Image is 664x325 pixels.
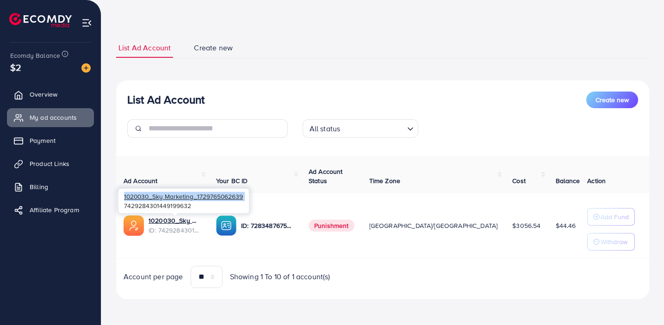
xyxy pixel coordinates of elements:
[586,92,638,108] button: Create new
[30,159,69,168] span: Product Links
[241,220,294,231] p: ID: 7283487675913502721
[596,95,629,104] span: Create new
[369,176,400,185] span: Time Zone
[601,211,629,222] p: Add Fund
[343,120,403,135] input: Search for option
[124,271,183,282] span: Account per page
[303,119,418,138] div: Search for option
[149,226,201,235] span: ID: 7429284301449199632
[81,18,92,28] img: menu
[309,167,343,185] span: Ad Account Status
[9,13,72,27] img: logo
[7,108,94,127] a: My ad accounts
[216,215,236,236] img: ic-ba-acc.ded83a64.svg
[124,192,243,201] span: 1020030_Sky Marketing_1729765062639
[7,201,94,219] a: Affiliate Program
[601,236,627,247] p: Withdraw
[308,122,342,135] span: All status
[30,182,48,191] span: Billing
[7,85,94,104] a: Overview
[512,176,526,185] span: Cost
[7,154,94,173] a: Product Links
[309,220,354,232] span: Punishment
[369,221,498,230] span: [GEOGRAPHIC_DATA]/[GEOGRAPHIC_DATA]
[81,63,91,73] img: image
[556,176,580,185] span: Balance
[230,271,330,282] span: Showing 1 To 10 of 1 account(s)
[194,43,233,53] span: Create new
[7,131,94,150] a: Payment
[587,176,606,185] span: Action
[118,189,249,213] div: 7429284301449199632
[7,178,94,196] a: Billing
[587,208,635,226] button: Add Fund
[512,221,540,230] span: $3056.54
[124,176,158,185] span: Ad Account
[556,221,576,230] span: $44.46
[30,136,56,145] span: Payment
[587,233,635,251] button: Withdraw
[30,113,77,122] span: My ad accounts
[10,61,21,74] span: $2
[30,90,57,99] span: Overview
[124,215,144,236] img: ic-ads-acc.e4c84228.svg
[625,283,657,318] iframe: Chat
[216,176,248,185] span: Your BC ID
[118,43,171,53] span: List Ad Account
[10,51,60,60] span: Ecomdy Balance
[30,205,79,215] span: Affiliate Program
[127,93,205,106] h3: List Ad Account
[149,216,201,225] a: 1020030_Sky Marketing_1729765062639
